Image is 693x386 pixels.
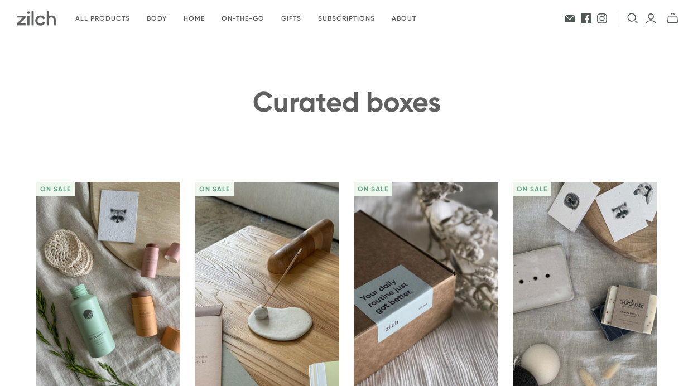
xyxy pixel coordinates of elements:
[213,6,273,32] a: On-the-go
[627,13,638,24] button: Open search
[67,6,138,32] a: All products
[663,12,682,25] button: mini-cart-toggle
[36,87,657,118] h1: Curated boxes
[175,6,213,32] a: Home
[383,6,425,32] a: About
[310,6,383,32] a: Subscriptions
[17,11,56,26] img: Zilch has done the hard yards and handpicked the best ethical and sustainable products for you an...
[138,6,175,32] a: Body
[645,12,657,25] a: Login
[273,6,310,32] a: Gifts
